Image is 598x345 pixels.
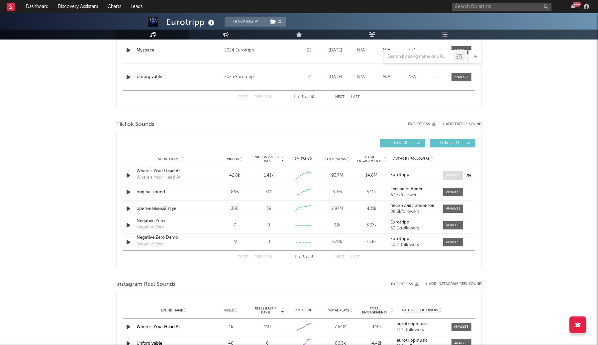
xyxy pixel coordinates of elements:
[306,256,310,259] span: of
[324,74,347,80] div: [DATE]
[254,95,272,99] button: Previous
[298,47,321,54] div: 22
[390,237,409,241] strong: Eurotripp
[390,173,437,177] a: Eurotripp
[137,168,206,175] a: Where's Your Head At
[397,322,447,326] a: eurotrippmusic
[356,155,383,163] span: Total Engagements
[351,95,360,99] button: Last
[452,3,551,11] input: Search for artists
[137,74,221,80] a: Unforgivable
[214,324,248,330] div: 1k
[408,122,436,126] button: Export CSV
[288,156,319,161] div: 6M Trend
[322,206,353,212] div: 2.97M
[360,306,390,314] span: Total Engagements
[393,157,429,161] span: Author / Followers
[390,173,409,177] strong: Eurotripp
[356,239,387,245] div: 75.6k
[350,47,372,54] div: N/A
[116,281,176,289] span: Instagram Reel Sounds
[322,189,353,196] div: 3.3M
[324,324,357,330] div: 7.54M
[225,17,266,27] button: Tracking
[375,47,398,54] div: N/A
[360,324,394,330] div: 446k
[325,157,346,161] span: Total Views
[397,322,428,326] strong: eurotrippmusic
[390,220,437,225] a: Eurotripp
[335,255,345,259] button: Next
[573,2,581,7] div: 99 +
[419,282,482,286] div: + Add Instagram Reel Sound
[335,95,345,99] button: Next
[266,206,271,212] div: 39
[322,172,353,179] div: 93.7M
[287,308,321,313] div: 6M Trend
[430,139,475,147] button: Official(1)
[571,4,575,9] button: 99+
[137,206,206,212] a: оригинальный звук
[390,204,434,208] strong: песни для липсингов
[401,47,423,54] div: N/A
[219,189,250,196] div: 866
[322,239,353,245] div: 678k
[356,189,387,196] div: 541k
[137,189,206,196] a: original sound
[267,222,270,229] div: 0
[390,226,437,231] div: 50.2k followers
[166,17,216,28] div: Eurotripp
[390,210,437,214] div: 88.5k followers
[137,47,221,54] a: Myspace
[375,74,398,80] div: N/A
[224,73,294,81] div: 2023 Eurotripp
[264,172,274,179] div: 1.41k
[219,239,250,245] div: 22
[397,338,447,343] a: eurotrippmusic
[390,220,409,224] strong: Eurotripp
[390,237,437,241] a: Eurotripp
[356,222,387,229] div: 3.37k
[425,282,482,286] button: + Add Instagram Reel Sound
[158,157,180,161] span: Sound Name
[296,96,300,99] span: to
[356,206,387,212] div: 481k
[402,308,438,312] span: Author / Followers
[322,222,353,229] div: 31k
[442,123,482,126] button: + Add TikTok Sound
[224,46,294,54] div: 2024 Eurotripp
[390,187,437,192] a: Feeling of Anger
[298,74,321,80] div: 2
[384,54,454,59] input: Search by song name or URL
[356,172,387,179] div: 14.6M
[253,155,280,163] span: Videos (last 7 days)
[137,174,180,181] div: Where's Your Head At
[224,308,234,312] span: Reels
[390,187,423,191] strong: Feeling of Anger
[219,222,250,229] div: 7
[351,255,360,259] button: Last
[116,121,154,129] span: TikTok Sounds
[285,253,322,261] div: 1 5 5
[305,96,309,99] span: of
[265,189,272,196] div: 310
[137,325,180,329] a: Where's Your Head At
[436,123,482,126] button: + Add TikTok Sound
[227,157,239,161] span: Videos
[137,218,206,224] a: Negative Zero
[380,139,425,147] button: UGC(4)
[137,234,206,241] a: Negative Zero Demo
[238,95,248,99] button: First
[266,17,286,27] button: (2)
[324,47,347,54] div: [DATE]
[251,306,280,314] span: Reels (last 7 days)
[390,193,437,198] div: 6.17k followers
[397,338,428,343] strong: eurotrippmusic
[161,308,183,312] span: Sound Name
